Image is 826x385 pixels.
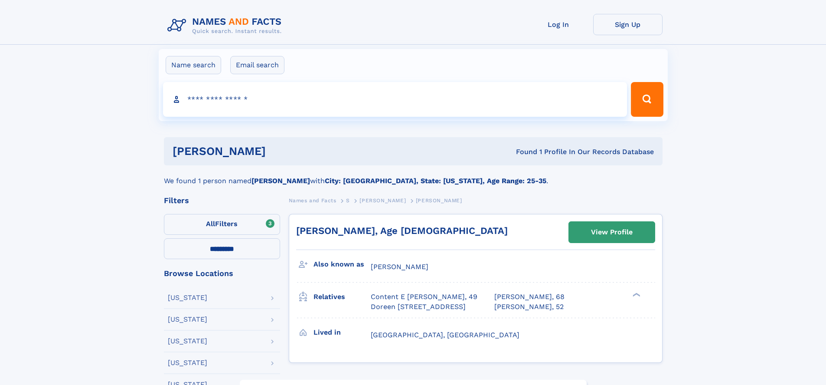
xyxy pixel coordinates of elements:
[593,14,663,35] a: Sign Up
[168,338,207,345] div: [US_STATE]
[494,292,565,302] a: [PERSON_NAME], 68
[164,165,663,186] div: We found 1 person named with .
[524,14,593,35] a: Log In
[359,197,406,204] span: [PERSON_NAME]
[289,195,336,206] a: Names and Facts
[371,292,477,302] a: Content E [PERSON_NAME], 49
[163,82,627,117] input: search input
[230,56,284,74] label: Email search
[325,177,546,185] b: City: [GEOGRAPHIC_DATA], State: [US_STATE], Age Range: 25-35
[313,257,371,272] h3: Also known as
[168,294,207,301] div: [US_STATE]
[346,197,350,204] span: S
[168,316,207,323] div: [US_STATE]
[164,197,280,204] div: Filters
[251,177,310,185] b: [PERSON_NAME]
[166,56,221,74] label: Name search
[164,214,280,235] label: Filters
[494,302,564,312] a: [PERSON_NAME], 52
[591,222,633,242] div: View Profile
[168,359,207,366] div: [US_STATE]
[346,195,350,206] a: S
[371,263,428,271] span: [PERSON_NAME]
[173,146,391,157] h1: [PERSON_NAME]
[296,225,508,236] a: [PERSON_NAME], Age [DEMOGRAPHIC_DATA]
[313,325,371,340] h3: Lived in
[313,290,371,304] h3: Relatives
[371,302,466,312] a: Doreen [STREET_ADDRESS]
[630,292,641,298] div: ❯
[391,147,654,157] div: Found 1 Profile In Our Records Database
[371,331,519,339] span: [GEOGRAPHIC_DATA], [GEOGRAPHIC_DATA]
[359,195,406,206] a: [PERSON_NAME]
[569,222,655,243] a: View Profile
[416,197,462,204] span: [PERSON_NAME]
[164,14,289,37] img: Logo Names and Facts
[206,220,215,228] span: All
[164,270,280,277] div: Browse Locations
[631,82,663,117] button: Search Button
